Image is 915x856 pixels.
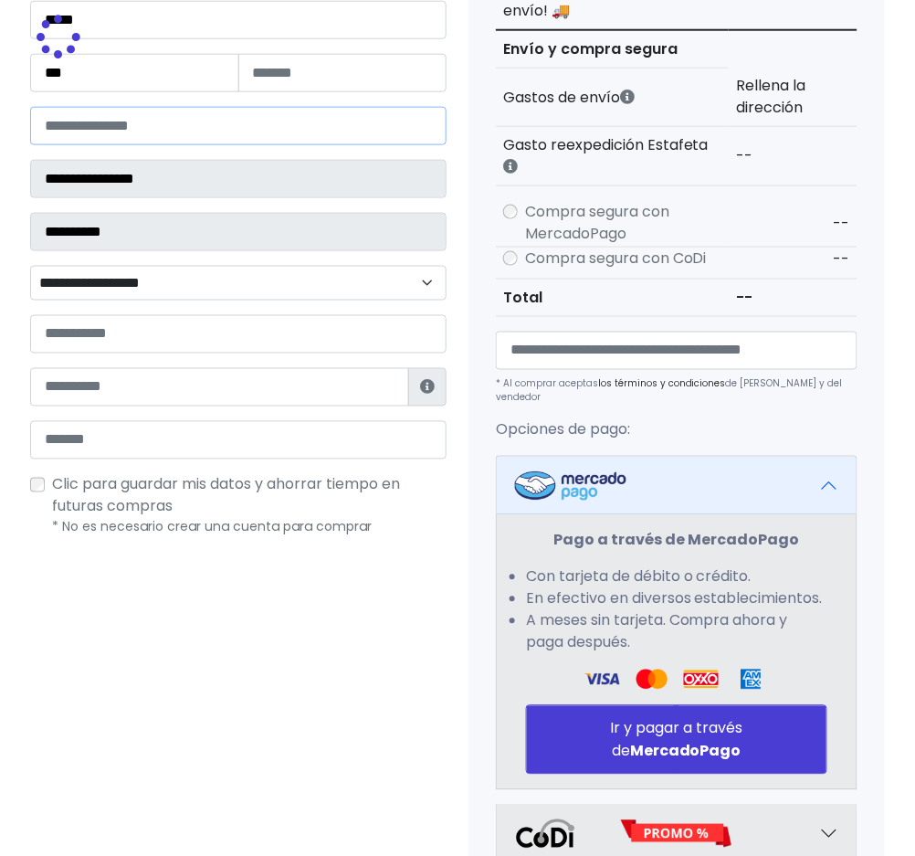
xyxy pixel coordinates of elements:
p: * No es necesario crear una cuenta para comprar [52,518,447,537]
i: Los gastos de envío dependen de códigos postales. ¡Te puedes llevar más productos en un solo envío ! [620,90,635,104]
li: A meses sin tarjeta. Compra ahora y paga después. [526,610,827,654]
li: En efectivo en diversos establecimientos. [526,588,827,610]
span: -- [834,213,850,234]
img: Mercadopago Logo [515,471,626,501]
td: -- [729,280,857,317]
button: Ir y pagar a través deMercadoPago [526,705,827,775]
th: Envío y compra segura [496,30,729,69]
p: Opciones de pago: [496,419,857,441]
img: Oxxo Logo [684,669,719,691]
img: Codi Logo [515,819,576,849]
a: los términos y condiciones [598,377,726,391]
strong: Pago a través de MercadoPago [554,530,800,551]
p: * Al comprar aceptas de [PERSON_NAME] y del vendedor [496,377,857,405]
img: Amex Logo [733,669,768,691]
img: Promo [620,819,732,849]
img: Visa Logo [584,669,619,691]
strong: MercadoPago [630,741,741,762]
label: Compra segura con CoDi [525,248,707,269]
i: Estafeta lo usará para ponerse en contacto en caso de tener algún problema con el envío [420,380,435,395]
th: Gasto reexpedición Estafeta [496,127,729,186]
i: Estafeta cobra este monto extra por ser un CP de difícil acceso [503,159,518,174]
th: Total [496,280,729,317]
img: Visa Logo [635,669,669,691]
li: Con tarjeta de débito o crédito. [526,566,827,588]
label: Compra segura con MercadoPago [525,201,721,245]
td: -- [729,127,857,186]
span: Clic para guardar mis datos y ahorrar tiempo en futuras compras [52,474,400,517]
td: Rellena la dirección [729,68,857,127]
th: Gastos de envío [496,68,729,127]
span: -- [834,248,850,269]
